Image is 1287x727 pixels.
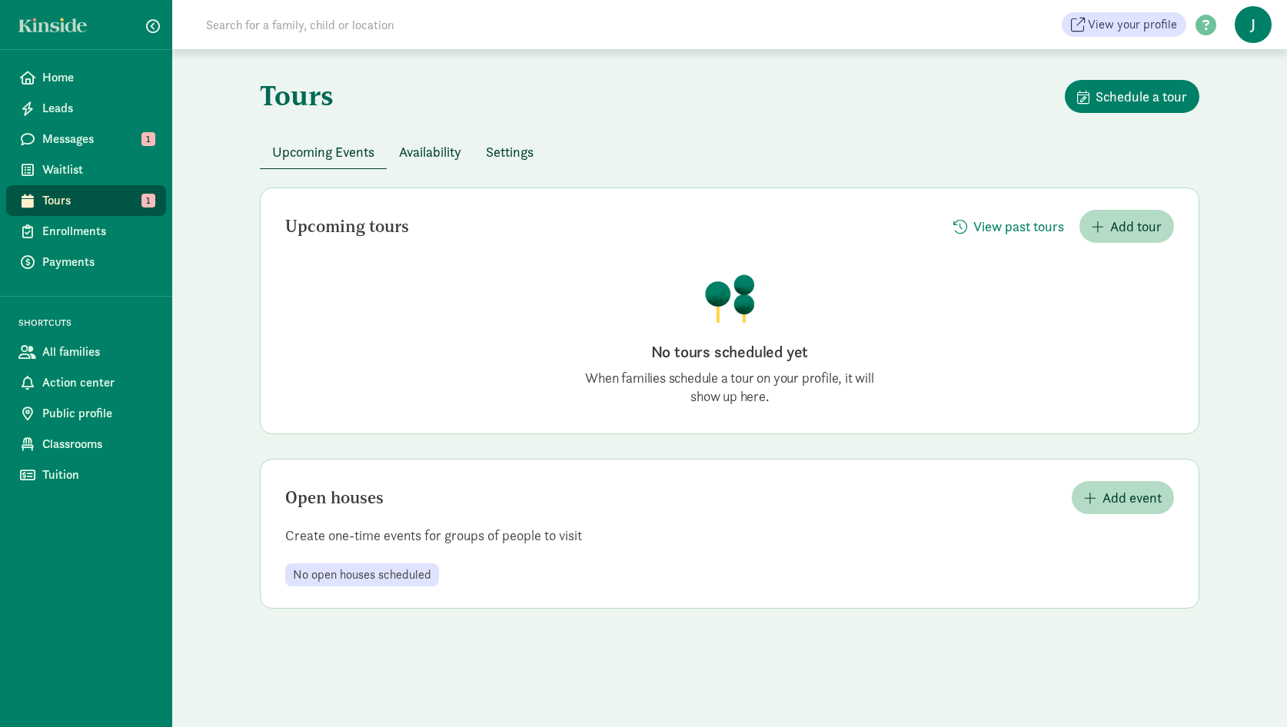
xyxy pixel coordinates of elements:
button: Add tour [1079,210,1174,243]
a: Enrollments [6,216,166,247]
a: Messages 1 [6,124,166,154]
img: illustration-trees.png [703,274,756,323]
span: Waitlist [42,161,154,179]
a: Tuition [6,460,166,490]
iframe: Chat Widget [1210,653,1287,727]
span: Messages [42,130,154,148]
p: When families schedule a tour on your profile, it will show up here. [576,369,883,406]
button: Schedule a tour [1065,80,1199,113]
a: Public profile [6,398,166,429]
a: View past tours [941,218,1076,236]
a: Payments [6,247,166,277]
span: View your profile [1088,15,1177,34]
span: View past tours [973,216,1064,237]
span: Public profile [42,404,154,423]
button: Upcoming Events [260,135,387,168]
span: Leads [42,99,154,118]
p: Create one-time events for groups of people to visit [261,526,1199,545]
span: No open houses scheduled [293,568,431,582]
span: All families [42,343,154,361]
button: View past tours [941,210,1076,243]
a: Tours 1 [6,185,166,216]
span: Settings [486,141,534,162]
span: Home [42,68,154,87]
input: Search for a family, child or location [197,9,628,40]
a: View your profile [1062,12,1186,37]
a: Home [6,62,166,93]
span: Classrooms [42,435,154,453]
span: Tours [42,191,154,210]
a: Classrooms [6,429,166,460]
span: 1 [141,194,155,207]
span: Schedule a tour [1096,86,1187,107]
h2: Upcoming tours [285,217,409,236]
h2: Open houses [285,489,384,507]
a: Waitlist [6,154,166,185]
h2: No tours scheduled yet [576,341,883,363]
span: Add tour [1110,216,1162,237]
button: Add event [1072,481,1174,514]
span: Tuition [42,466,154,484]
span: Payments [42,253,154,271]
a: All families [6,337,166,367]
a: Leads [6,93,166,124]
span: 1 [141,132,155,146]
span: Availability [399,141,461,162]
button: Availability [387,135,474,168]
span: J [1235,6,1272,43]
span: Upcoming Events [272,141,374,162]
span: Enrollments [42,222,154,241]
span: Add event [1102,487,1162,508]
button: Settings [474,135,546,168]
h1: Tours [260,80,334,111]
span: Action center [42,373,154,392]
a: Action center [6,367,166,398]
